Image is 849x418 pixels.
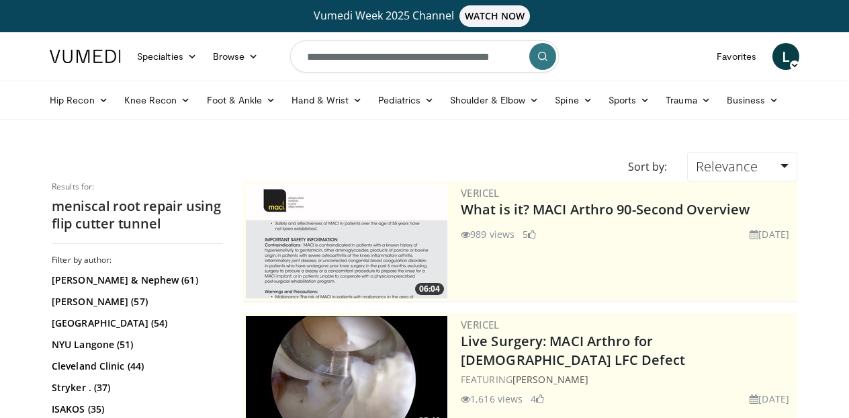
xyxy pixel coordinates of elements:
a: [PERSON_NAME] (57) [52,295,220,308]
a: Specialties [129,43,205,70]
a: Sports [600,87,658,114]
a: [GEOGRAPHIC_DATA] (54) [52,317,220,330]
img: aa6cc8ed-3dbf-4b6a-8d82-4a06f68b6688.300x170_q85_crop-smart_upscale.jpg [246,184,447,298]
a: Knee Recon [116,87,199,114]
a: Spine [547,87,600,114]
h3: Filter by author: [52,255,223,265]
a: What is it? MACI Arthro 90-Second Overview [461,200,750,218]
a: Pediatrics [370,87,442,114]
a: Cleveland Clinic (44) [52,360,220,373]
a: Hip Recon [42,87,116,114]
a: Shoulder & Elbow [442,87,547,114]
a: L [772,43,799,70]
a: Relevance [687,152,797,181]
a: Browse [205,43,267,70]
li: 989 views [461,227,515,241]
a: Business [719,87,787,114]
img: VuMedi Logo [50,50,121,63]
input: Search topics, interventions [290,40,559,73]
li: 5 [523,227,536,241]
li: 4 [531,392,544,406]
li: [DATE] [750,392,789,406]
a: Vumedi Week 2025 ChannelWATCH NOW [52,5,797,27]
a: [PERSON_NAME] & Nephew (61) [52,274,220,287]
div: FEATURING [461,372,795,386]
a: Vericel [461,318,500,331]
a: Foot & Ankle [199,87,284,114]
a: ISAKOS (35) [52,403,220,416]
a: Vericel [461,186,500,200]
span: Relevance [696,157,758,175]
span: WATCH NOW [459,5,531,27]
a: Hand & Wrist [283,87,370,114]
h2: meniscal root repair using flip cutter tunnel [52,198,223,233]
li: [DATE] [750,227,789,241]
a: NYU Langone (51) [52,338,220,351]
a: 06:04 [246,184,447,298]
p: Results for: [52,181,223,192]
li: 1,616 views [461,392,523,406]
a: Favorites [709,43,764,70]
a: [PERSON_NAME] [512,373,588,386]
a: Live Surgery: MACI Arthro for [DEMOGRAPHIC_DATA] LFC Defect [461,332,685,369]
a: Stryker . (37) [52,381,220,394]
div: Sort by: [618,152,677,181]
a: Trauma [658,87,719,114]
span: 06:04 [415,283,444,295]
